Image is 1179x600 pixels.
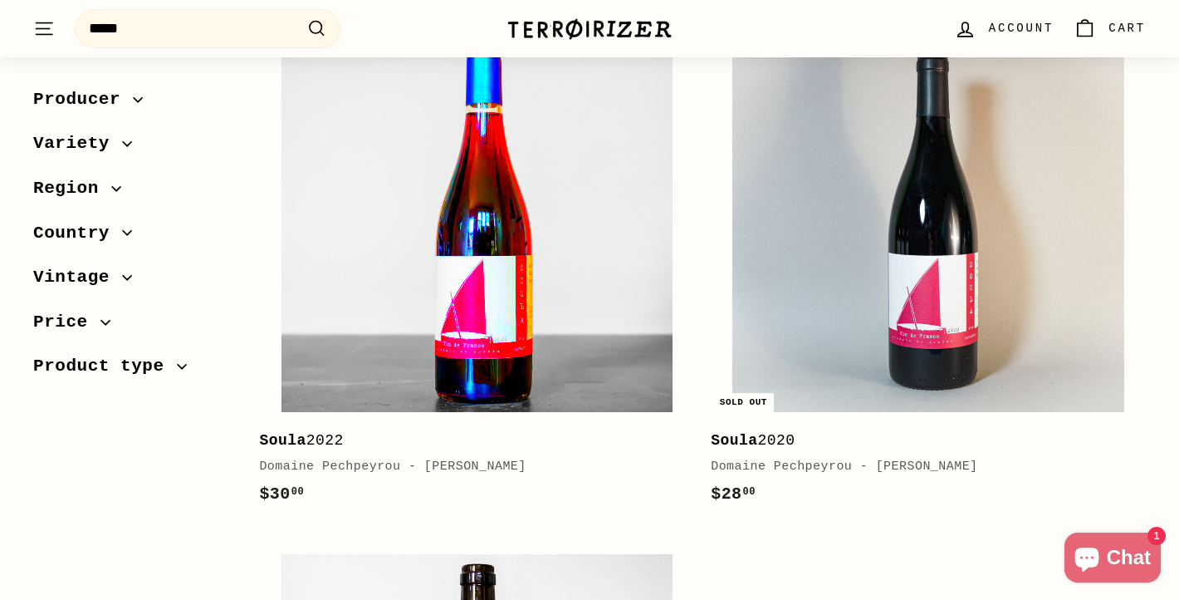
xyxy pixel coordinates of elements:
sup: 00 [291,486,304,498]
span: Variety [33,130,122,159]
span: Producer [33,86,133,114]
div: 2022 [259,429,678,453]
b: Soula [711,432,757,449]
span: Price [33,308,100,337]
b: Soula [259,432,306,449]
span: Product type [33,353,177,381]
span: $30 [259,484,304,504]
button: Producer [33,81,232,126]
a: Cart [1064,4,1156,53]
span: Region [33,175,111,203]
span: Cart [1108,19,1146,37]
a: Account [944,4,1064,53]
span: Account [989,19,1054,37]
inbox-online-store-chat: Shopify online store chat [1059,533,1166,587]
button: Product type [33,349,232,394]
div: 2020 [711,429,1129,453]
button: Country [33,215,232,260]
button: Region [33,170,232,215]
span: Country [33,219,122,248]
div: Domaine Pechpeyrou - [PERSON_NAME] [711,457,1129,477]
div: Domaine Pechpeyrou - [PERSON_NAME] [259,457,678,477]
button: Price [33,304,232,349]
span: Vintage [33,263,122,292]
button: Variety [33,126,232,171]
sup: 00 [743,486,756,498]
div: Sold out [713,393,774,412]
span: $28 [711,484,756,504]
button: Vintage [33,259,232,304]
